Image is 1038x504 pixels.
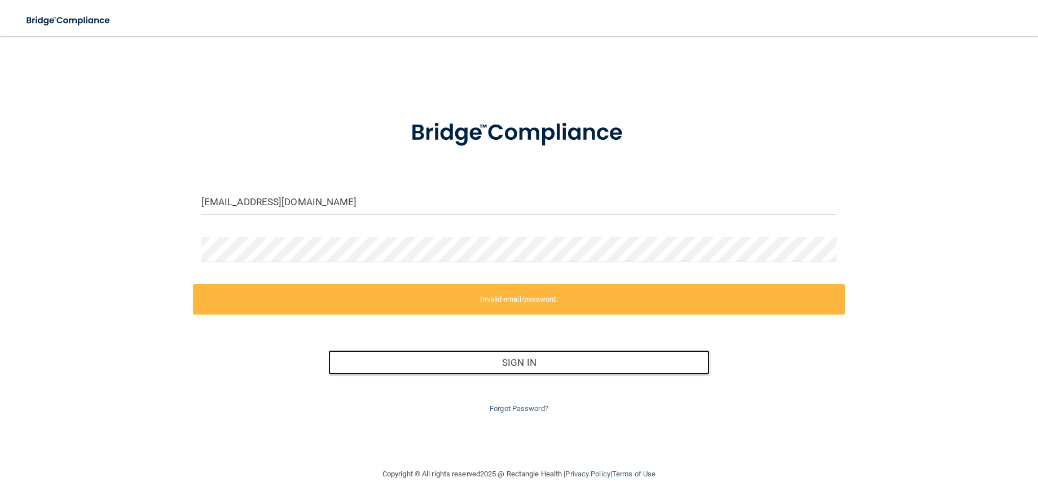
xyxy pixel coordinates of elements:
label: Invalid email/password. [193,284,845,315]
input: Email [201,189,837,215]
a: Privacy Policy [565,470,610,478]
img: bridge_compliance_login_screen.278c3ca4.svg [388,104,650,162]
img: bridge_compliance_login_screen.278c3ca4.svg [17,9,121,32]
a: Terms of Use [612,470,656,478]
iframe: Drift Widget Chat Controller [843,424,1024,469]
button: Sign In [328,350,710,375]
a: Forgot Password? [490,404,548,413]
div: Copyright © All rights reserved 2025 @ Rectangle Health | | [313,456,725,492]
